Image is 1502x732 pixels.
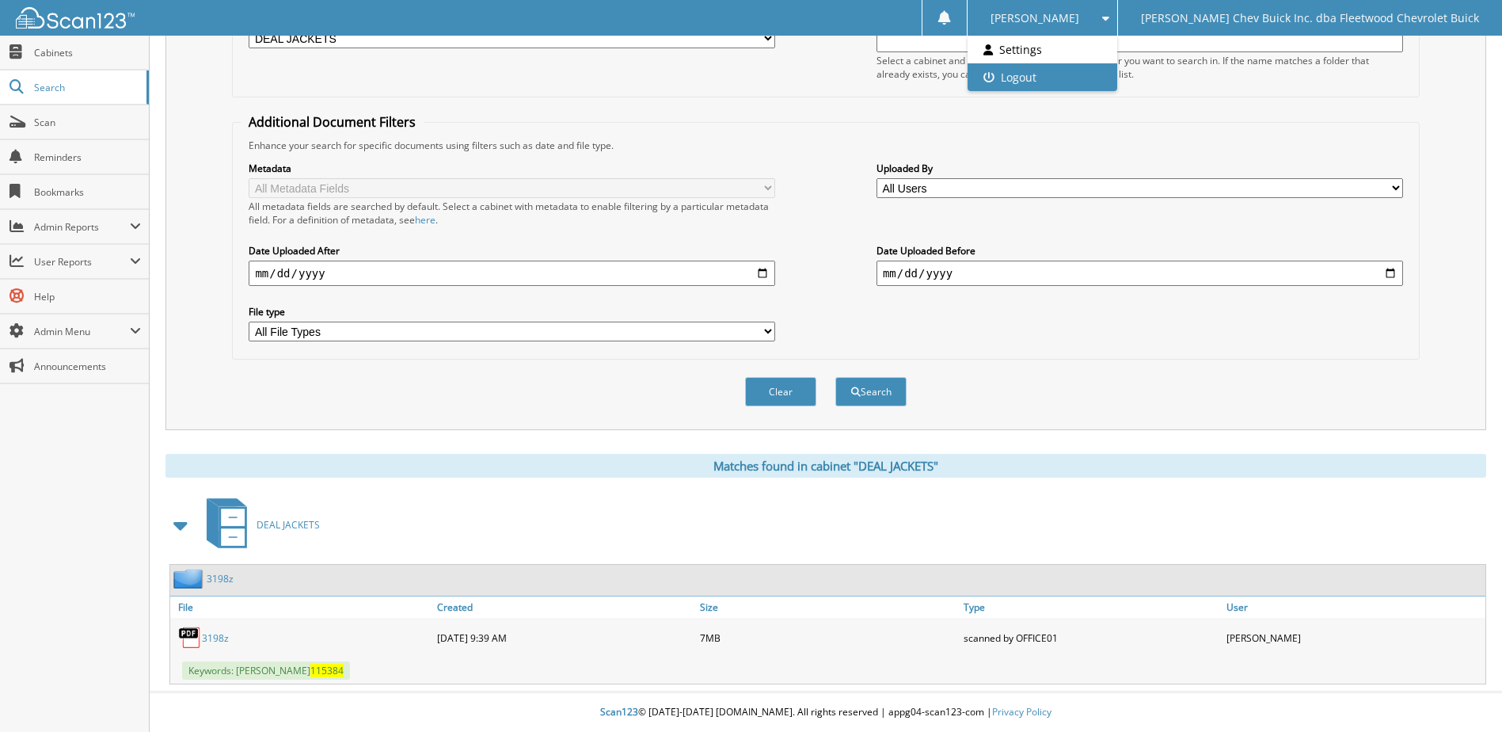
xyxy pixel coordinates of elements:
span: [PERSON_NAME] Chev Buick Inc. dba Fleetwood Chevrolet Buick [1141,13,1479,23]
span: Scan123 [600,705,638,719]
a: 3198z [207,572,234,585]
a: File [170,597,433,618]
span: Admin Reports [34,220,130,234]
span: Admin Menu [34,325,130,338]
legend: Additional Document Filters [241,113,424,131]
label: Date Uploaded Before [876,244,1403,257]
a: 3198z [202,631,229,645]
span: Cabinets [34,46,141,59]
div: © [DATE]-[DATE] [DOMAIN_NAME]. All rights reserved | appg04-scan123-com | [150,693,1502,732]
div: [PERSON_NAME] [1223,622,1485,654]
span: Scan [34,116,141,129]
div: All metadata fields are searched by default. Select a cabinet with metadata to enable filtering b... [249,200,775,227]
span: Search [34,81,139,94]
div: Select a cabinet and begin typing the name of the folder you want to search in. If the name match... [876,54,1403,81]
div: Enhance your search for specific documents using filters such as date and file type. [241,139,1410,152]
a: Logout [968,63,1117,91]
span: User Reports [34,255,130,269]
a: Created [433,597,696,618]
a: DEAL JACKETS [197,494,320,556]
div: 7MB [696,622,959,654]
div: Matches found in cabinet "DEAL JACKETS" [165,454,1486,478]
label: File type [249,305,775,318]
img: folder2.png [173,569,207,589]
a: here [415,213,435,227]
span: Keywords: [PERSON_NAME] [182,661,350,680]
span: Reminders [34,151,141,164]
span: Announcements [34,360,141,373]
span: Help [34,290,141,303]
a: Privacy Policy [992,705,1051,719]
a: Type [960,597,1223,618]
div: scanned by OFFICE01 [960,622,1223,654]
span: [PERSON_NAME] [991,13,1079,23]
input: start [249,261,775,286]
iframe: Chat Widget [1423,656,1502,732]
label: Date Uploaded After [249,244,775,257]
img: scan123-logo-white.svg [16,7,135,29]
a: Settings [968,36,1117,63]
button: Search [835,377,907,406]
img: PDF.png [178,626,202,650]
button: Clear [745,377,816,406]
a: User [1223,597,1485,618]
input: end [876,261,1403,286]
span: DEAL JACKETS [257,518,320,532]
span: 115384 [310,664,344,677]
label: Uploaded By [876,162,1403,175]
div: [DATE] 9:39 AM [433,622,696,654]
label: Metadata [249,162,775,175]
span: Bookmarks [34,185,141,199]
a: Size [696,597,959,618]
